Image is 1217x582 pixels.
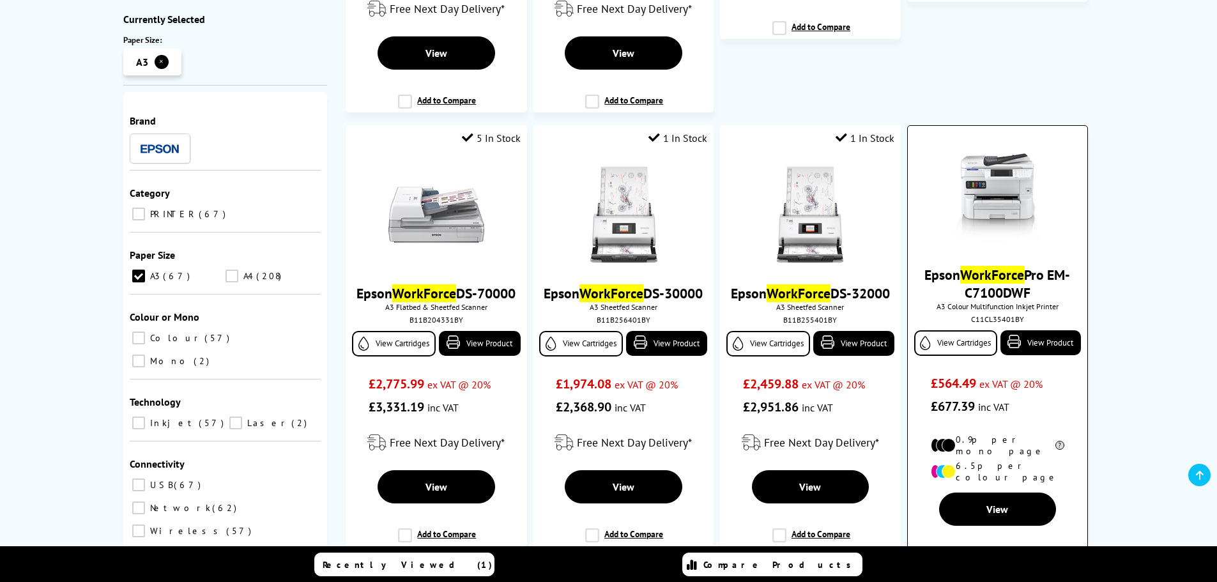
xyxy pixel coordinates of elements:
a: Compare Products [682,553,862,576]
span: View [425,480,447,493]
input: Network 62 [132,502,145,515]
span: inc VAT [802,401,833,414]
a: View [565,36,682,70]
span: Technology [130,396,181,409]
span: View [799,480,821,493]
input: USB 67 [132,479,145,492]
div: 1 In Stock [836,132,894,144]
span: 62 [212,503,240,514]
span: Free Next Day Delivery* [577,435,692,450]
label: Add to Compare [772,528,850,553]
label: Add to Compare [398,528,476,553]
a: View [939,493,1056,526]
div: modal_delivery [539,425,707,461]
a: View Product [439,331,520,356]
span: USB [147,480,172,491]
mark: WorkForce [392,284,456,302]
span: A3 Sheetfed Scanner [726,302,894,312]
span: Free Next Day Delivery* [390,435,505,450]
a: EpsonWorkForceDS-32000 [731,284,890,302]
div: modal_delivery [726,425,894,461]
input: A3 67 [132,270,145,283]
a: EpsonWorkForceDS-70000 [356,284,516,302]
span: inc VAT [427,401,459,414]
span: ex VAT @ 20% [802,378,865,391]
span: Network [147,503,211,514]
span: Free Next Day Delivery* [390,1,505,16]
div: B11B204331BY [355,315,517,325]
span: PRINTER [147,209,197,220]
label: Add to Compare [585,528,663,553]
img: Epson-DS32000-Front-Small.jpg [762,167,858,263]
mark: WorkForce [960,266,1024,284]
span: View [613,47,634,59]
span: Connectivity [130,458,185,471]
a: View [565,470,682,503]
input: PRINTER 67 [132,208,145,221]
mark: WorkForce [579,284,643,302]
span: 2 [291,418,310,429]
span: A3 Sheetfed Scanner [539,302,707,312]
span: £677.39 [931,398,975,415]
span: 67 [174,480,204,491]
span: Wireless [147,526,225,537]
div: B11B255401BY [730,315,891,325]
a: View Cartridges [539,331,623,356]
span: Colour [147,333,203,344]
span: A3 Colour Multifunction Inkjet Printer [914,302,1081,311]
span: £1,974.08 [556,376,611,392]
span: View [613,480,634,493]
input: Colour 57 [132,332,145,345]
a: View Cartridges [726,331,810,356]
div: C11CL35401BY [917,314,1078,324]
a: View [752,470,869,503]
span: Category [130,187,170,200]
span: 57 [199,418,227,429]
span: £3,331.19 [369,399,424,415]
span: Brand [130,115,156,128]
span: ex VAT @ 20% [979,378,1043,390]
input: Mono 2 [132,355,145,368]
input: Wireless 57 [132,525,145,538]
span: A3 [136,56,148,69]
span: 2 [194,356,212,367]
label: Add to Compare [398,95,476,119]
label: Add to Compare [585,95,663,119]
span: 67 [199,209,229,220]
span: Paper Size [130,249,175,262]
span: inc VAT [615,401,646,414]
button: ✕ [155,56,169,70]
span: View [425,47,447,59]
mark: WorkForce [767,284,830,302]
span: £2,775.99 [369,376,424,392]
span: 67 [163,271,193,282]
div: B11B256401BY [542,315,704,325]
div: Currently Selected [123,13,327,26]
span: Inkjet [147,418,197,429]
label: Add to Compare [772,21,850,45]
li: 6.5p per colour page [931,460,1064,483]
a: EpsonWorkForcePro EM-C7100DWF [924,266,1070,302]
span: Compare Products [703,559,858,571]
span: £2,951.86 [743,399,799,415]
span: £564.49 [931,375,976,392]
img: Epson-DS30000-FrontScan-Small.jpg [576,167,671,263]
span: Recently Viewed (1) [323,559,493,571]
input: A4 208 [226,270,238,283]
a: View Cartridges [352,331,436,356]
a: Recently Viewed (1) [314,553,494,576]
span: inc VAT [978,401,1009,413]
span: A4 [240,271,255,282]
span: Laser [244,418,290,429]
span: 57 [226,526,254,537]
a: View [378,36,495,70]
a: View Product [626,331,707,356]
span: £2,368.90 [556,399,611,415]
span: Mono [147,356,192,367]
span: ex VAT @ 20% [427,378,491,391]
img: epson-wf-pro-em-c7100-front-small.jpg [949,148,1045,244]
li: 0.9p per mono page [931,434,1064,457]
input: Inkjet 57 [132,417,145,430]
span: Colour or Mono [130,311,199,324]
a: View Product [813,331,894,356]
